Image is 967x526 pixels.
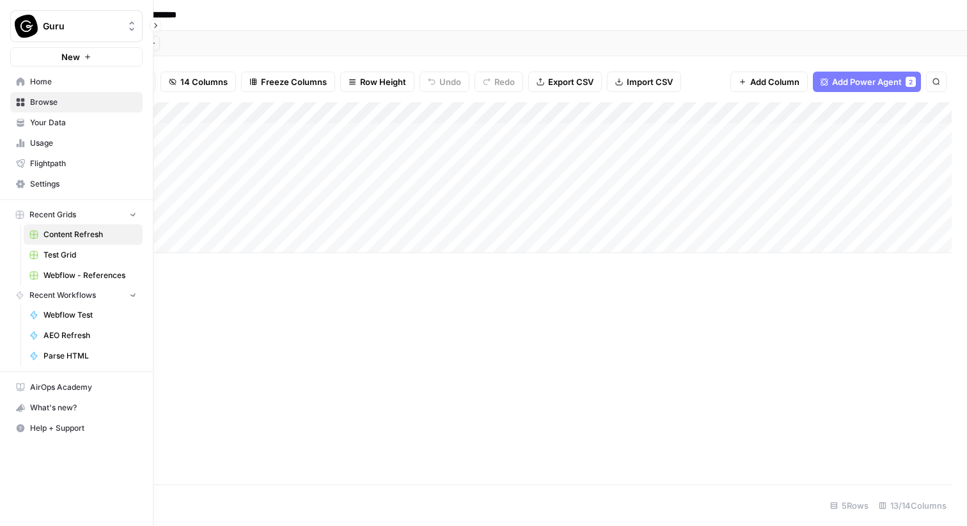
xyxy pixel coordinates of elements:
[10,10,143,42] button: Workspace: Guru
[24,224,143,245] a: Content Refresh
[30,158,137,169] span: Flightpath
[24,325,143,346] a: AEO Refresh
[494,75,515,88] span: Redo
[10,112,143,133] a: Your Data
[43,330,137,341] span: AEO Refresh
[29,209,76,220] span: Recent Grids
[420,72,469,92] button: Undo
[439,75,461,88] span: Undo
[548,75,594,88] span: Export CSV
[30,178,137,190] span: Settings
[475,72,523,92] button: Redo
[11,398,142,417] div: What's new?
[61,50,80,63] span: New
[607,72,681,92] button: Import CSV
[10,72,143,92] a: Home
[10,174,143,194] a: Settings
[909,77,913,87] span: 2
[10,286,143,305] button: Recent Workflows
[813,72,921,92] button: Add Power Agent2
[10,398,143,418] button: What's new?
[24,305,143,325] a: Webflow Test
[10,47,143,66] button: New
[30,137,137,149] span: Usage
[30,117,137,128] span: Your Data
[29,290,96,301] span: Recent Workflows
[15,15,38,38] img: Guru Logo
[43,249,137,261] span: Test Grid
[360,75,406,88] span: Row Height
[43,229,137,240] span: Content Refresh
[340,72,414,92] button: Row Height
[261,75,327,88] span: Freeze Columns
[750,75,799,88] span: Add Column
[180,75,228,88] span: 14 Columns
[24,265,143,286] a: Webflow - References
[832,75,902,88] span: Add Power Agent
[30,97,137,108] span: Browse
[43,309,137,321] span: Webflow Test
[906,77,916,87] div: 2
[627,75,673,88] span: Import CSV
[874,495,952,516] div: 13/14 Columns
[10,377,143,398] a: AirOps Academy
[10,205,143,224] button: Recent Grids
[10,418,143,438] button: Help + Support
[24,245,143,265] a: Test Grid
[24,346,143,366] a: Parse HTML
[730,72,808,92] button: Add Column
[30,382,137,393] span: AirOps Academy
[161,72,236,92] button: 14 Columns
[10,133,143,153] a: Usage
[43,270,137,281] span: Webflow - References
[43,350,137,362] span: Parse HTML
[241,72,335,92] button: Freeze Columns
[10,153,143,174] a: Flightpath
[528,72,602,92] button: Export CSV
[43,20,120,33] span: Guru
[30,76,137,88] span: Home
[10,92,143,112] a: Browse
[30,422,137,434] span: Help + Support
[825,495,874,516] div: 5 Rows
